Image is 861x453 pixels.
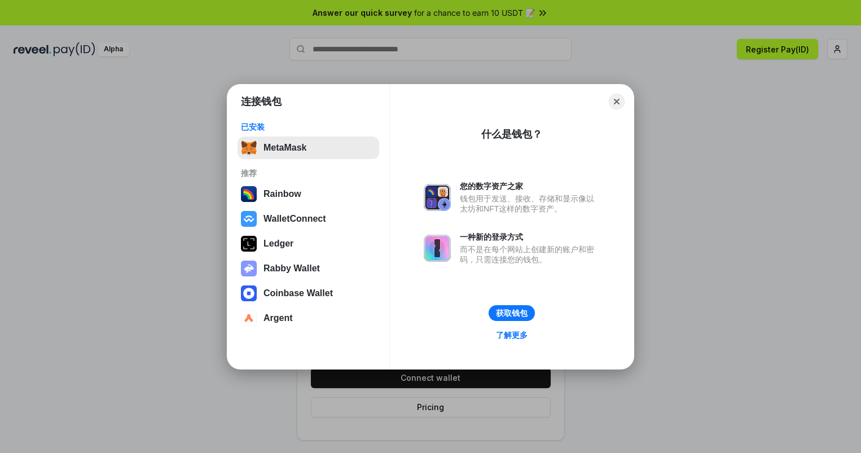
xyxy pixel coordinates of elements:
div: MetaMask [263,143,306,153]
button: Ledger [238,232,379,255]
button: WalletConnect [238,208,379,230]
div: Argent [263,313,293,323]
button: Close [609,94,625,109]
img: svg+xml,%3Csvg%20width%3D%2228%22%20height%3D%2228%22%20viewBox%3D%220%200%2028%2028%22%20fill%3D... [241,285,257,301]
h1: 连接钱包 [241,95,282,108]
div: Rainbow [263,189,301,199]
div: 什么是钱包？ [481,127,542,141]
div: 钱包用于发送、接收、存储和显示像以太坊和NFT这样的数字资产。 [460,193,600,214]
div: Rabby Wallet [263,263,320,274]
div: 获取钱包 [496,308,528,318]
button: Rabby Wallet [238,257,379,280]
div: 而不是在每个网站上创建新的账户和密码，只需连接您的钱包。 [460,244,600,265]
div: 已安装 [241,122,376,132]
img: svg+xml,%3Csvg%20xmlns%3D%22http%3A%2F%2Fwww.w3.org%2F2000%2Fsvg%22%20width%3D%2228%22%20height%3... [241,236,257,252]
img: svg+xml,%3Csvg%20xmlns%3D%22http%3A%2F%2Fwww.w3.org%2F2000%2Fsvg%22%20fill%3D%22none%22%20viewBox... [424,235,451,262]
div: Ledger [263,239,293,249]
div: Coinbase Wallet [263,288,333,298]
button: Rainbow [238,183,379,205]
div: 您的数字资产之家 [460,181,600,191]
button: Argent [238,307,379,329]
button: 获取钱包 [489,305,535,321]
div: 一种新的登录方式 [460,232,600,242]
img: svg+xml,%3Csvg%20xmlns%3D%22http%3A%2F%2Fwww.w3.org%2F2000%2Fsvg%22%20fill%3D%22none%22%20viewBox... [424,184,451,211]
img: svg+xml,%3Csvg%20width%3D%2228%22%20height%3D%2228%22%20viewBox%3D%220%200%2028%2028%22%20fill%3D... [241,310,257,326]
div: WalletConnect [263,214,326,224]
img: svg+xml,%3Csvg%20fill%3D%22none%22%20height%3D%2233%22%20viewBox%3D%220%200%2035%2033%22%20width%... [241,140,257,156]
div: 了解更多 [496,330,528,340]
img: svg+xml,%3Csvg%20xmlns%3D%22http%3A%2F%2Fwww.w3.org%2F2000%2Fsvg%22%20fill%3D%22none%22%20viewBox... [241,261,257,276]
img: svg+xml,%3Csvg%20width%3D%22120%22%20height%3D%22120%22%20viewBox%3D%220%200%20120%20120%22%20fil... [241,186,257,202]
div: 推荐 [241,168,376,178]
img: svg+xml,%3Csvg%20width%3D%2228%22%20height%3D%2228%22%20viewBox%3D%220%200%2028%2028%22%20fill%3D... [241,211,257,227]
button: MetaMask [238,137,379,159]
button: Coinbase Wallet [238,282,379,305]
a: 了解更多 [489,328,534,342]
